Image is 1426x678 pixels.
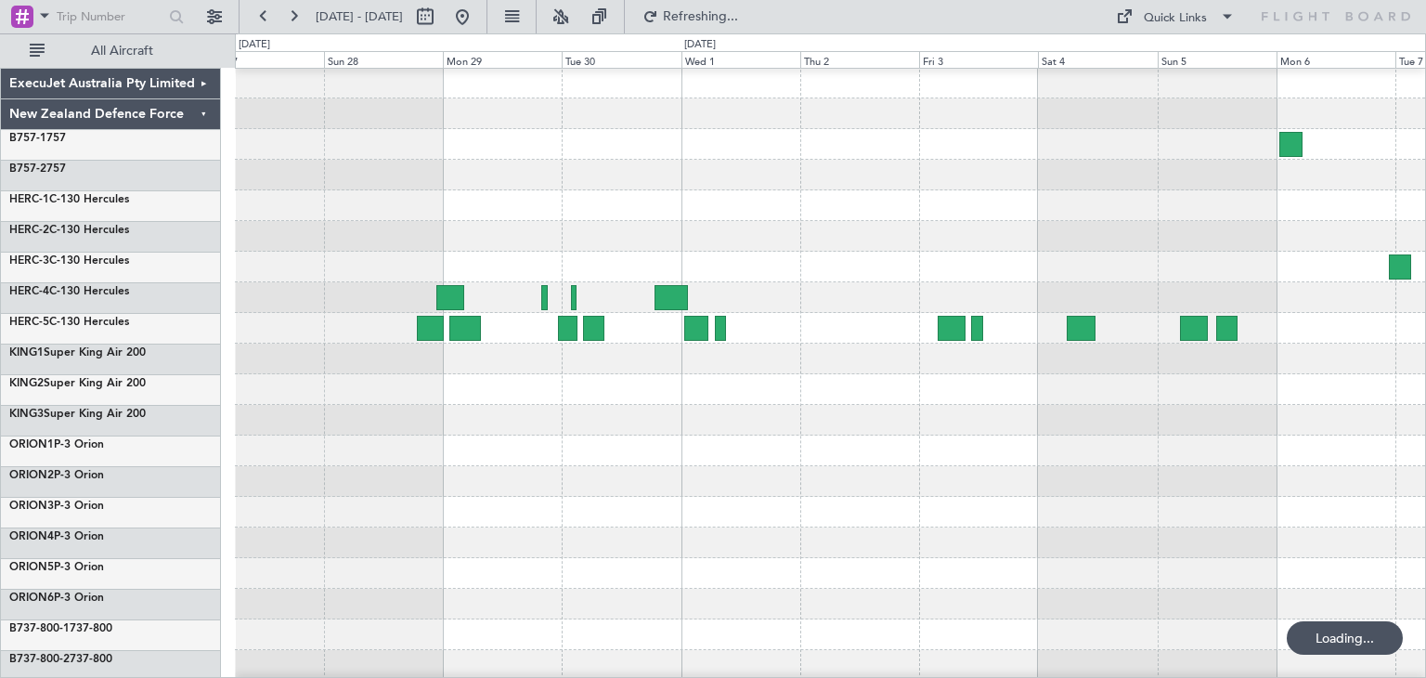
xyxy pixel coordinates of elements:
[9,194,49,205] span: HERC-1
[9,194,129,205] a: HERC-1C-130 Hercules
[239,37,270,53] div: [DATE]
[634,2,745,32] button: Refreshing...
[9,501,54,512] span: ORION3
[9,317,49,328] span: HERC-5
[443,51,562,68] div: Mon 29
[9,470,54,481] span: ORION2
[1287,621,1403,655] div: Loading...
[9,562,54,573] span: ORION5
[681,51,800,68] div: Wed 1
[9,133,46,144] span: B757-1
[9,623,70,634] span: B737-800-1
[9,501,104,512] a: ORION3P-3 Orion
[9,378,44,389] span: KING2
[9,317,129,328] a: HERC-5C-130 Hercules
[9,531,54,542] span: ORION4
[9,347,146,359] a: KING1Super King Air 200
[9,623,112,634] a: B737-800-1737-800
[1144,9,1207,28] div: Quick Links
[9,378,146,389] a: KING2Super King Air 200
[684,37,716,53] div: [DATE]
[9,133,66,144] a: B757-1757
[9,409,146,420] a: KING3Super King Air 200
[9,225,49,236] span: HERC-2
[9,409,44,420] span: KING3
[9,286,129,297] a: HERC-4C-130 Hercules
[57,3,163,31] input: Trip Number
[9,593,104,604] a: ORION6P-3 Orion
[662,10,740,23] span: Refreshing...
[9,286,49,297] span: HERC-4
[800,51,919,68] div: Thu 2
[20,36,201,66] button: All Aircraft
[316,8,403,25] span: [DATE] - [DATE]
[9,255,129,267] a: HERC-3C-130 Hercules
[9,347,44,359] span: KING1
[9,531,104,542] a: ORION4P-3 Orion
[1038,51,1157,68] div: Sat 4
[9,163,46,175] span: B757-2
[9,255,49,267] span: HERC-3
[9,470,104,481] a: ORION2P-3 Orion
[48,45,196,58] span: All Aircraft
[9,225,129,236] a: HERC-2C-130 Hercules
[324,51,443,68] div: Sun 28
[1158,51,1277,68] div: Sun 5
[205,51,324,68] div: Sat 27
[919,51,1038,68] div: Fri 3
[1107,2,1244,32] button: Quick Links
[9,439,54,450] span: ORION1
[9,654,112,665] a: B737-800-2737-800
[9,562,104,573] a: ORION5P-3 Orion
[9,593,54,604] span: ORION6
[1277,51,1395,68] div: Mon 6
[9,163,66,175] a: B757-2757
[9,654,70,665] span: B737-800-2
[562,51,681,68] div: Tue 30
[9,439,104,450] a: ORION1P-3 Orion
